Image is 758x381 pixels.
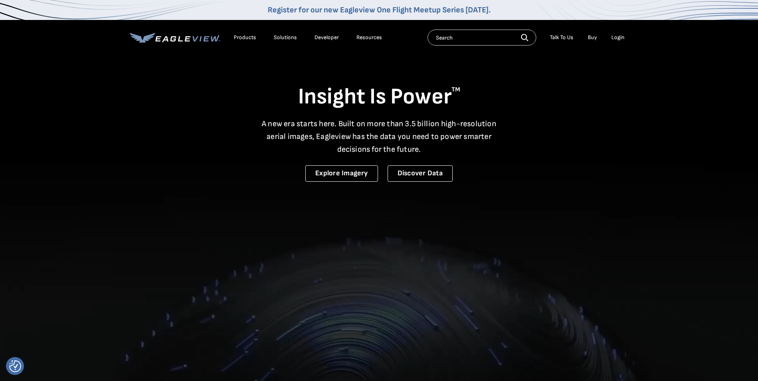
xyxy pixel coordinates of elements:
[428,30,536,46] input: Search
[550,34,573,41] div: Talk To Us
[388,165,453,182] a: Discover Data
[356,34,382,41] div: Resources
[234,34,256,41] div: Products
[452,86,460,93] sup: TM
[9,360,21,372] button: Consent Preferences
[130,83,629,111] h1: Insight Is Power
[305,165,378,182] a: Explore Imagery
[588,34,597,41] a: Buy
[257,117,501,156] p: A new era starts here. Built on more than 3.5 billion high-resolution aerial images, Eagleview ha...
[9,360,21,372] img: Revisit consent button
[268,5,491,15] a: Register for our new Eagleview One Flight Meetup Series [DATE].
[314,34,339,41] a: Developer
[611,34,625,41] div: Login
[274,34,297,41] div: Solutions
